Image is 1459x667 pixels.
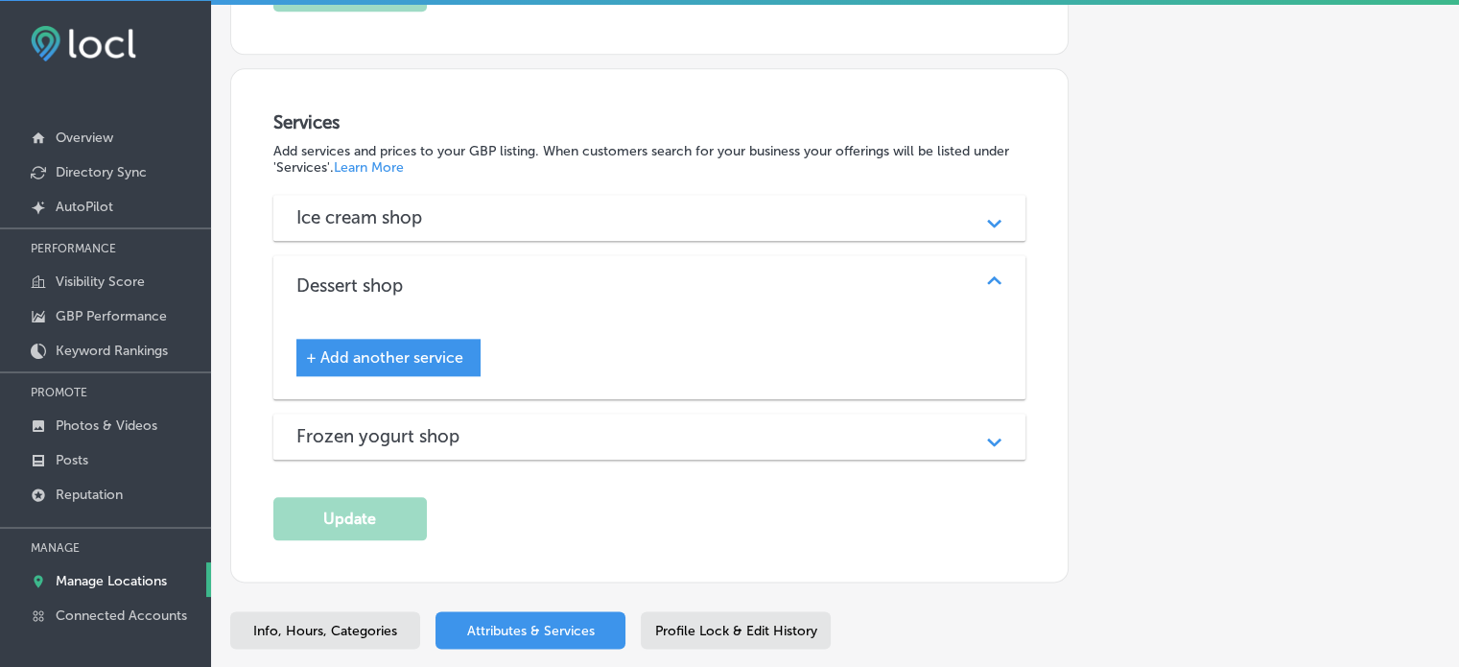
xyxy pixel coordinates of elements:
[56,343,168,359] p: Keyword Rankings
[56,573,167,589] p: Manage Locations
[273,497,427,540] button: Update
[56,607,187,624] p: Connected Accounts
[56,199,113,215] p: AutoPilot
[31,26,136,61] img: fda3e92497d09a02dc62c9cd864e3231.png
[56,487,123,503] p: Reputation
[273,143,1026,176] p: Add services and prices to your GBP listing. When customers search for your business your offerin...
[467,623,595,639] span: Attributes & Services
[296,425,490,447] h3: Frozen yogurt shop
[273,414,1026,460] div: Frozen yogurt shop
[273,255,1026,317] div: Dessert shop
[273,111,1026,133] h3: Services
[655,623,817,639] span: Profile Lock & Edit History
[296,206,453,228] h3: Ice cream shop
[296,274,434,297] h3: Dessert shop
[273,195,1026,241] div: Ice cream shop
[56,308,167,324] p: GBP Performance
[253,623,397,639] span: Info, Hours, Categories
[56,164,147,180] p: Directory Sync
[56,130,113,146] p: Overview
[56,274,145,290] p: Visibility Score
[334,159,404,176] a: Learn More
[56,417,157,434] p: Photos & Videos
[306,348,463,367] span: + Add another service
[56,452,88,468] p: Posts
